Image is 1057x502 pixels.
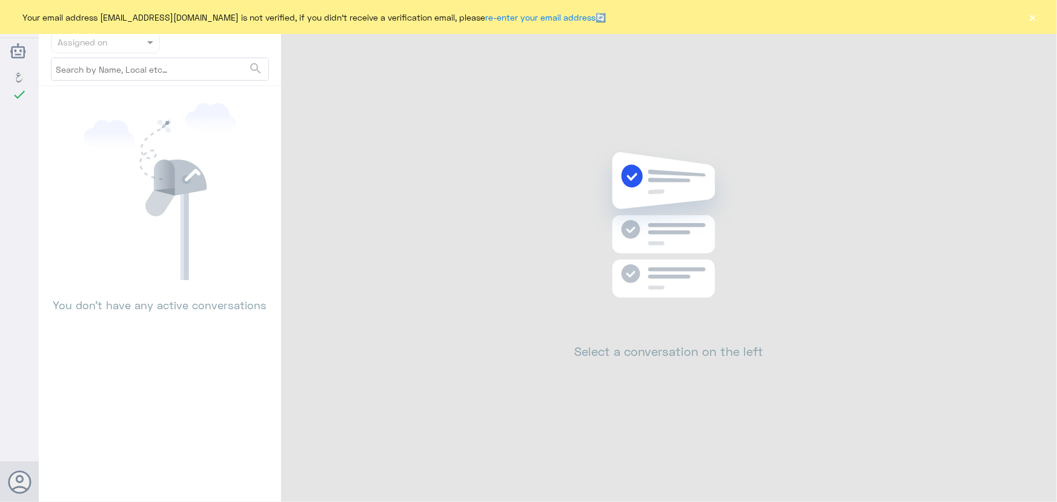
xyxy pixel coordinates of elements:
[248,61,263,76] span: search
[12,87,27,102] i: check
[8,470,31,494] button: Avatar
[51,58,268,80] input: Search by Name, Local etc…
[248,59,263,79] button: search
[1027,11,1039,23] button: ×
[486,12,596,22] a: re-enter your email address
[23,11,606,24] span: Your email address [EMAIL_ADDRESS][DOMAIN_NAME] is not verified, if you didn't receive a verifica...
[51,280,269,313] p: You don’t have any active conversations
[575,344,764,358] h2: Select a conversation on the left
